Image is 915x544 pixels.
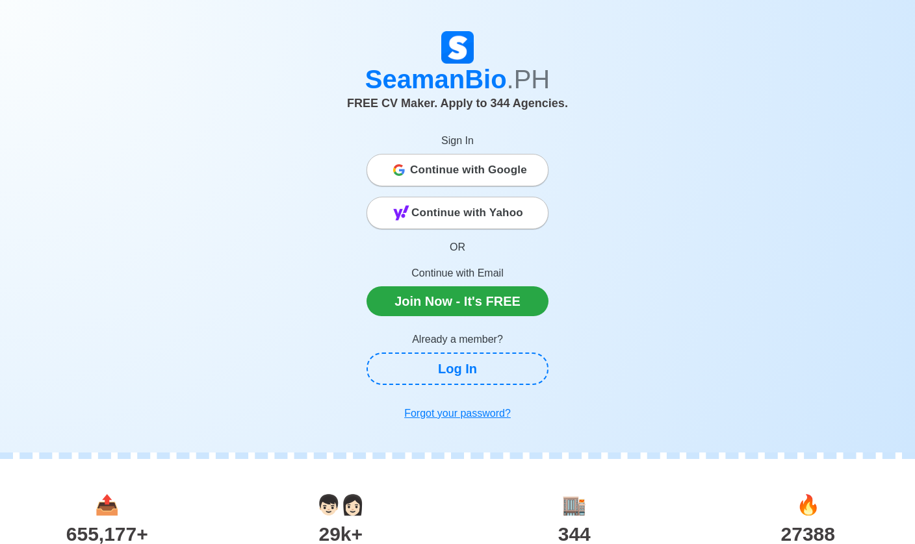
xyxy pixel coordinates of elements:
[316,494,365,515] span: users
[97,64,818,95] h1: SeamanBio
[367,266,548,281] p: Continue with Email
[347,97,568,110] span: FREE CV Maker. Apply to 344 Agencies.
[95,494,119,515] span: applications
[441,31,474,64] img: Logo
[367,332,548,347] p: Already a member?
[367,197,548,229] button: Continue with Yahoo
[562,494,586,515] span: agencies
[367,352,548,385] a: Log In
[404,408,511,419] u: Forgot your password?
[411,200,523,226] span: Continue with Yahoo
[410,157,527,183] span: Continue with Google
[367,401,548,427] a: Forgot your password?
[367,286,548,316] a: Join Now - It's FREE
[507,65,550,93] span: .PH
[367,240,548,255] p: OR
[796,494,820,515] span: jobs
[367,154,548,186] button: Continue with Google
[367,133,548,149] p: Sign In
